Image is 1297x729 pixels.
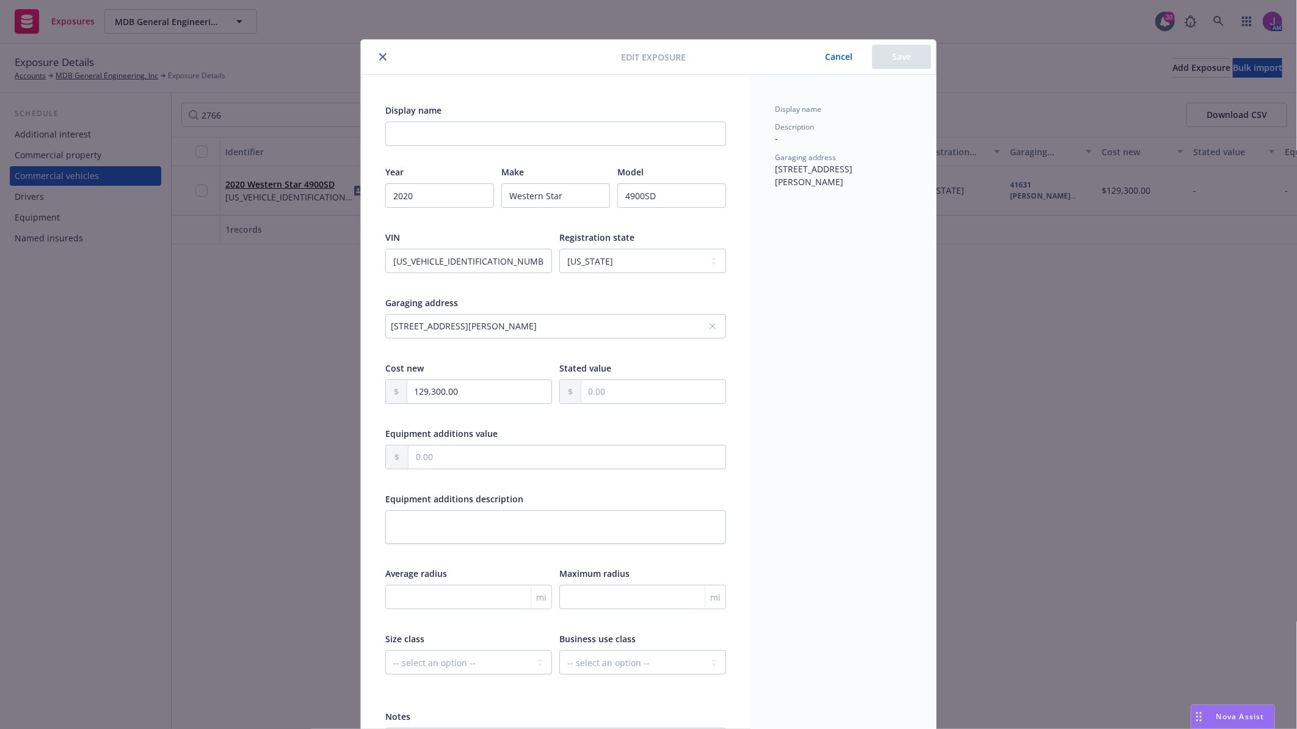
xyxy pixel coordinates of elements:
button: Cancel [805,45,872,69]
span: mi [710,591,721,604]
span: Equipment additions description [385,493,523,505]
span: Maximum radius [559,568,630,579]
input: 0.00 [407,380,551,403]
span: Description [775,122,814,132]
span: Make [501,166,524,178]
button: [STREET_ADDRESS][PERSON_NAME] [385,314,726,339]
span: Equipment additions value [385,428,498,439]
span: Stated value [559,362,611,374]
span: - [775,133,778,144]
input: 0.00 [409,445,725,469]
input: 0.00 [581,380,725,403]
span: Garaging address [385,297,458,309]
button: Nova Assist [1191,705,1275,729]
span: Display name [775,104,821,114]
span: Size class [385,633,424,645]
span: Cost new [385,362,424,374]
span: Edit exposure [621,51,686,64]
span: Year [385,166,404,178]
span: mi [536,591,547,604]
span: Average radius [385,568,447,579]
span: Registration state [559,232,634,243]
span: Garaging address [775,152,836,163]
span: Nova Assist [1216,711,1265,722]
span: Model [617,166,644,178]
span: Notes [385,711,410,722]
button: close [376,49,390,64]
span: [STREET_ADDRESS][PERSON_NAME] [775,163,852,188]
span: Display name [385,104,441,116]
span: VIN [385,232,400,243]
div: [STREET_ADDRESS][PERSON_NAME] [391,320,708,332]
div: Drag to move [1191,705,1207,728]
span: Business use class [559,633,636,645]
